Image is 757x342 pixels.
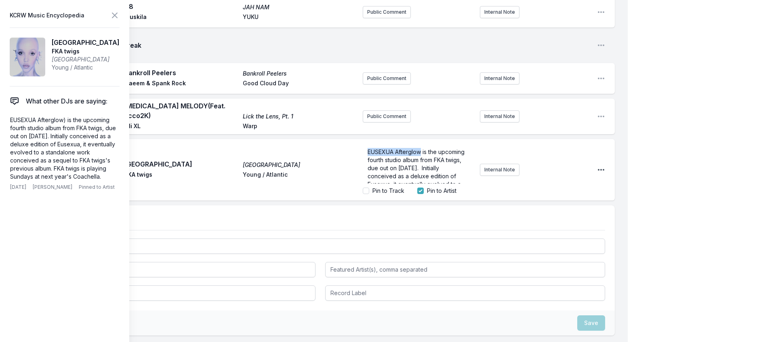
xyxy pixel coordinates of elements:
[26,96,107,106] span: What other DJs are saying:
[124,13,238,23] span: Muskila
[124,68,238,78] span: Bankroll Peelers
[368,148,470,220] span: EUSEXUA Afterglow is the upcoming fourth studio album from FKA twigs, due out on [DATE]. Initiall...
[10,116,116,181] p: EUSEXUA Afterglow) is the upcoming fourth studio album from FKA twigs, due out on [DATE]. Initial...
[52,47,120,55] span: FKA twigs
[10,38,45,76] img: Cheap Hotel
[372,187,404,195] label: Pin to Track
[597,41,605,49] button: Open playlist item options
[243,161,356,169] span: [GEOGRAPHIC_DATA]
[79,184,115,190] span: Pinned to Artist
[52,55,120,63] span: [GEOGRAPHIC_DATA]
[243,3,356,11] span: JAH NAM
[124,2,238,11] span: 68
[363,6,411,18] button: Public Comment
[33,184,72,190] span: [PERSON_NAME]
[36,285,315,301] input: Album Title
[325,262,605,277] input: Featured Artist(s), comma separated
[325,285,605,301] input: Record Label
[243,122,356,132] span: Warp
[597,166,605,174] button: Open playlist item options
[480,6,519,18] button: Internal Note
[243,79,356,89] span: Good Cloud Day
[597,112,605,120] button: Open playlist item options
[243,112,356,120] span: Lick the Lens, Pt. 1
[124,101,238,120] span: [MEDICAL_DATA] MELODY (Feat. Ecco2K)
[427,187,456,195] label: Pin to Artist
[363,72,411,84] button: Public Comment
[124,159,238,169] span: [GEOGRAPHIC_DATA]
[36,262,315,277] input: Artist
[10,184,26,190] span: [DATE]
[597,8,605,16] button: Open playlist item options
[597,74,605,82] button: Open playlist item options
[243,171,356,180] span: Young / Atlantic
[36,239,605,254] input: Track Title
[577,315,605,331] button: Save
[10,10,84,21] span: KCRW Music Encyclopedia
[480,110,519,122] button: Internal Note
[52,38,120,47] span: [GEOGRAPHIC_DATA]
[124,122,238,132] span: Oli XL
[363,110,411,122] button: Public Comment
[123,40,591,50] span: Break
[124,171,238,180] span: FKA twigs
[243,70,356,78] span: Bankroll Peelers
[124,79,238,89] span: Naeem & Spank Rock
[243,13,356,23] span: YUKU
[480,164,519,176] button: Internal Note
[52,63,120,72] span: Young / Atlantic
[480,72,519,84] button: Internal Note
